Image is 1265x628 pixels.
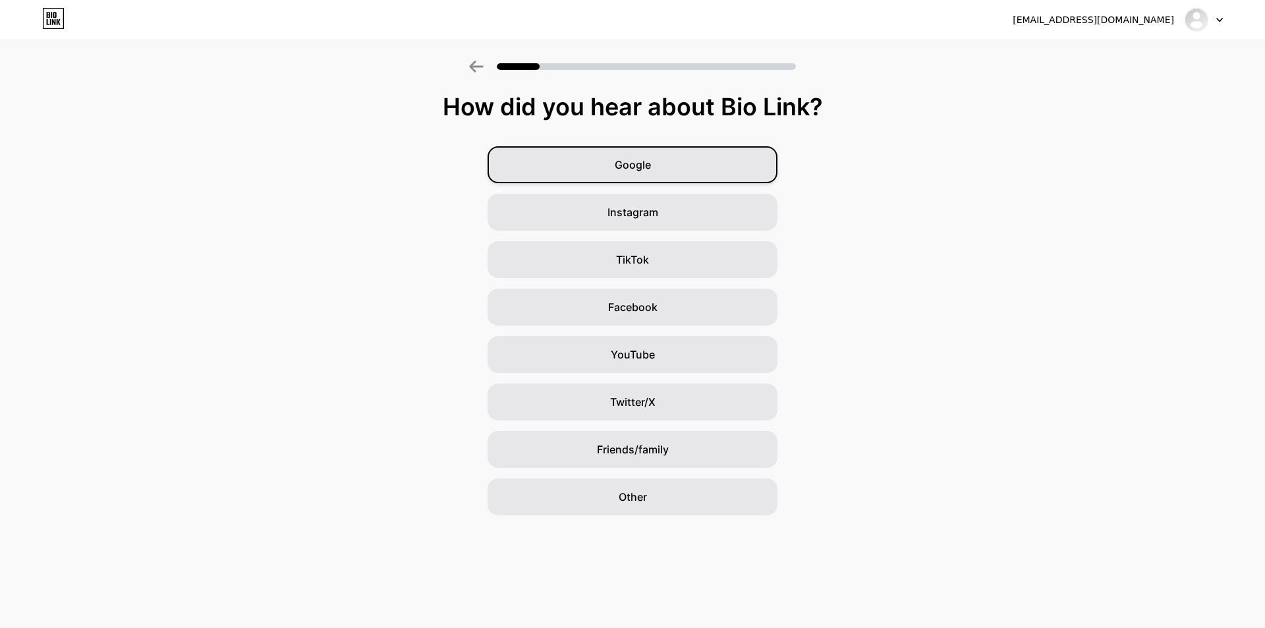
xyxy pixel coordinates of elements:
div: [EMAIL_ADDRESS][DOMAIN_NAME] [1013,13,1174,27]
span: Facebook [608,299,658,315]
span: YouTube [611,347,655,362]
span: Instagram [607,204,658,220]
span: Other [619,489,647,505]
span: Friends/family [597,442,669,457]
span: TikTok [616,252,649,268]
span: Google [615,157,651,173]
img: Roy [1184,7,1209,32]
div: How did you hear about Bio Link? [7,94,1258,120]
span: Twitter/X [610,394,656,410]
